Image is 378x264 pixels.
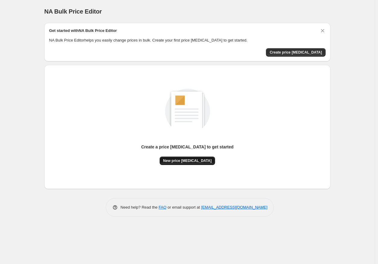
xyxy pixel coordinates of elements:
[201,205,267,210] a: [EMAIL_ADDRESS][DOMAIN_NAME]
[141,144,234,150] p: Create a price [MEDICAL_DATA] to get started
[270,50,322,55] span: Create price [MEDICAL_DATA]
[120,205,159,210] span: Need help? Read the
[320,28,326,34] button: Dismiss card
[160,157,215,165] button: New price [MEDICAL_DATA]
[49,37,326,43] p: NA Bulk Price Editor helps you easily change prices in bulk. Create your first price [MEDICAL_DAT...
[44,8,102,15] span: NA Bulk Price Editor
[49,28,117,34] h2: Get started with NA Bulk Price Editor
[266,48,326,57] button: Create price change job
[167,205,201,210] span: or email support at
[163,158,212,163] span: New price [MEDICAL_DATA]
[159,205,167,210] a: FAQ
